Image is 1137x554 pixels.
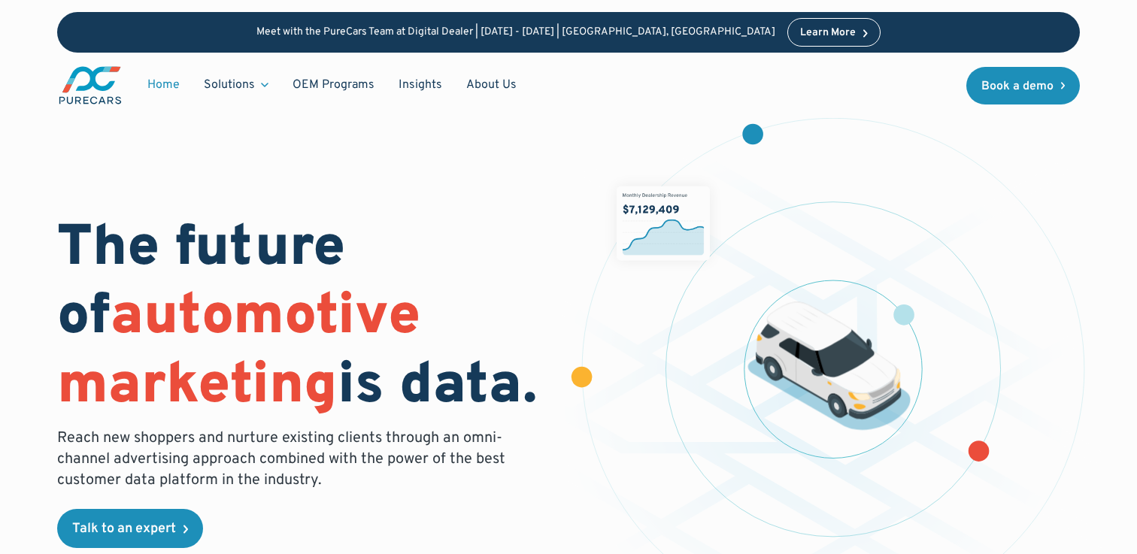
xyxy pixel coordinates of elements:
div: Talk to an expert [72,522,176,536]
a: main [57,65,123,106]
div: Solutions [192,71,280,99]
a: Home [135,71,192,99]
p: Meet with the PureCars Team at Digital Dealer | [DATE] - [DATE] | [GEOGRAPHIC_DATA], [GEOGRAPHIC_... [256,26,775,39]
div: Learn More [800,28,856,38]
div: Solutions [204,77,255,93]
div: Book a demo [981,80,1054,92]
img: illustration of a vehicle [747,302,911,431]
a: OEM Programs [280,71,387,99]
p: Reach new shoppers and nurture existing clients through an omni-channel advertising approach comb... [57,428,514,491]
span: automotive marketing [57,282,420,422]
a: Learn More [787,18,881,47]
a: About Us [454,71,529,99]
a: Book a demo [966,67,1081,104]
a: Insights [387,71,454,99]
img: purecars logo [57,65,123,106]
a: Talk to an expert [57,509,203,548]
h1: The future of is data. [57,216,550,422]
img: chart showing monthly dealership revenue of $7m [617,186,710,261]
